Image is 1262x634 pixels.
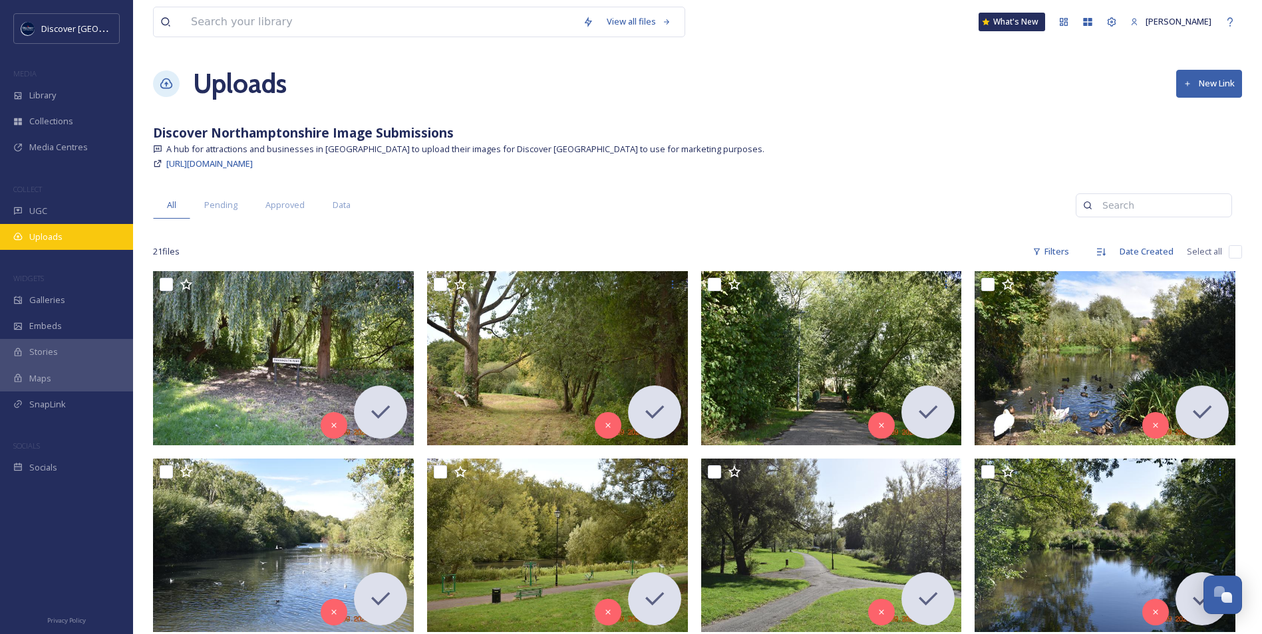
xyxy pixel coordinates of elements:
[1203,576,1242,614] button: Open Chat
[47,616,86,625] span: Privacy Policy
[29,398,66,411] span: SnapLink
[1146,15,1211,27] span: [PERSON_NAME]
[21,22,35,35] img: Untitled%20design%20%282%29.png
[41,22,162,35] span: Discover [GEOGRAPHIC_DATA]
[1026,239,1076,264] div: Filters
[1113,239,1180,264] div: Date Created
[29,89,56,102] span: Library
[701,271,962,445] img: ext_1757786644.784271_SwanhavenPark@gmail.com-DSC_0616.JPG
[166,143,764,156] span: A hub for attractions and businesses in [GEOGRAPHIC_DATA] to upload their images for Discover [GE...
[204,199,237,211] span: Pending
[13,184,42,194] span: COLLECT
[29,461,57,474] span: Socials
[153,271,414,445] img: ext_1757786644.920388_SwanhavenPark@gmail.com-DSC_0618.JPG
[29,231,63,243] span: Uploads
[29,205,47,217] span: UGC
[166,158,253,169] span: [URL][DOMAIN_NAME]
[1187,245,1222,258] span: Select all
[427,459,688,633] img: ext_1757786470.526337_SwanhavenPark@gmail.com-DSC_0610.JPG
[13,68,37,78] span: MEDIA
[153,124,454,142] strong: Discover Northamptonshire Image Submissions
[29,141,88,154] span: Media Centres
[975,459,1235,633] img: ext_1757786470.531187_SwanhavenPark@gmail.com-DSC_0630.JPG
[167,199,176,211] span: All
[29,320,62,332] span: Embeds
[13,441,40,451] span: SOCIALS
[600,9,678,35] a: View all files
[47,611,86,627] a: Privacy Policy
[193,64,287,104] a: Uploads
[265,199,305,211] span: Approved
[979,13,1045,31] a: What's New
[1096,192,1225,219] input: Search
[29,294,65,306] span: Galleries
[184,7,576,37] input: Search your library
[29,346,58,358] span: Stories
[29,115,73,128] span: Collections
[333,199,351,211] span: Data
[701,459,962,633] img: ext_1757786470.412675_SwanhavenPark@gmail.com-DSC_0628.JPG
[166,156,253,171] a: [URL][DOMAIN_NAME]
[13,273,44,283] span: WIDGETS
[975,271,1235,445] img: ext_1757786644.761892_SwanhavenPark@gmail.com-DSC_0625.JPG
[427,271,688,445] img: ext_1757786644.892991_SwanhavenPark@gmail.com-DSC_0613.JPG
[1124,9,1218,35] a: [PERSON_NAME]
[153,459,414,633] img: ext_1757786473.246715_SwanhavenPark@gmail.com-DSC_0639.JPG
[153,245,180,258] span: 21 file s
[1176,70,1242,97] button: New Link
[29,372,51,385] span: Maps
